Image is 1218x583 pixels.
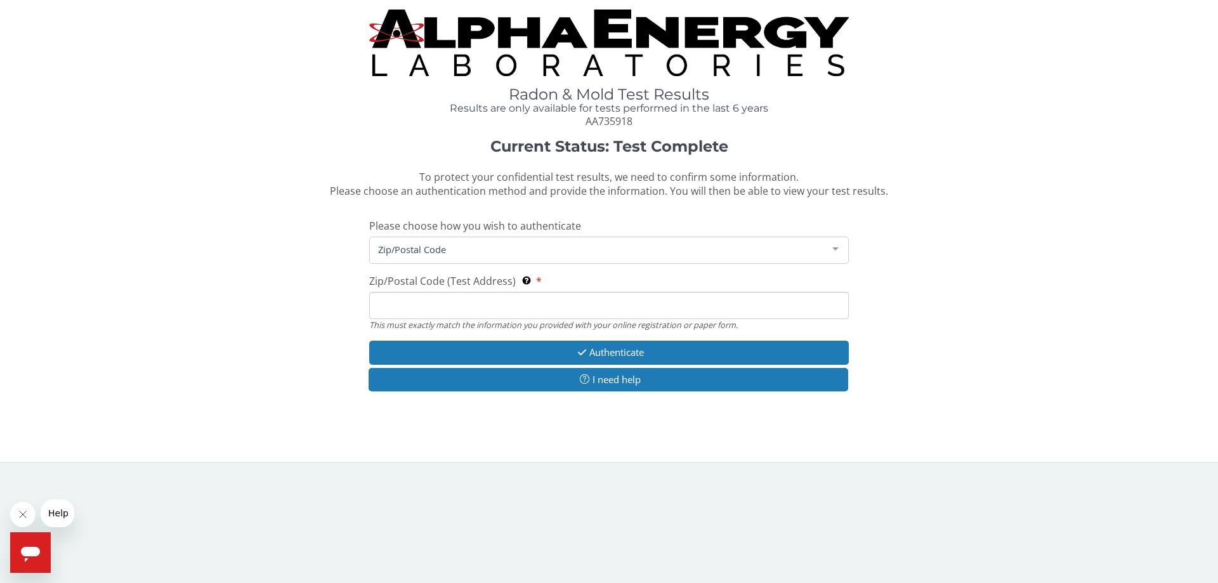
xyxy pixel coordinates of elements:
[330,170,888,199] span: To protect your confidential test results, we need to confirm some information. Please choose an ...
[41,499,74,527] iframe: Message from company
[369,219,581,233] span: Please choose how you wish to authenticate
[369,86,849,103] h1: Radon & Mold Test Results
[369,368,848,391] button: I need help
[490,137,728,155] strong: Current Status: Test Complete
[369,319,849,331] div: This must exactly match the information you provided with your online registration or paper form.
[369,103,849,114] h4: Results are only available for tests performed in the last 6 years
[369,10,849,76] img: TightCrop.jpg
[369,274,516,288] span: Zip/Postal Code (Test Address)
[10,532,51,573] iframe: Button to launch messaging window
[375,242,823,256] span: Zip/Postal Code
[10,502,36,527] iframe: Close message
[586,114,632,128] span: AA735918
[369,341,849,364] button: Authenticate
